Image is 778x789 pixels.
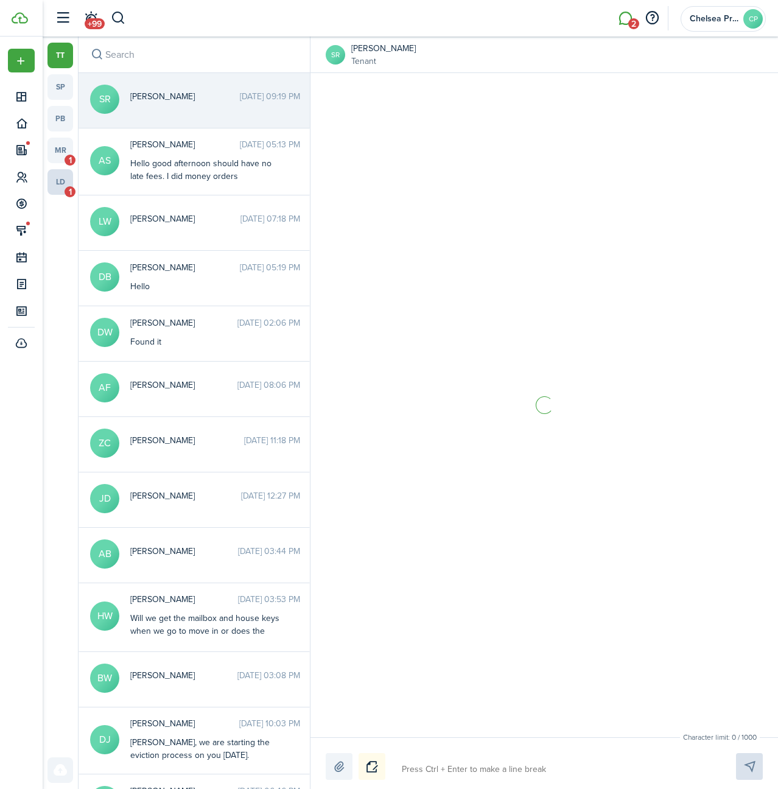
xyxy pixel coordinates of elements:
[130,138,240,151] span: Ashley Sanders
[359,753,385,780] button: Notice
[130,379,237,391] span: Arlexis Farmer
[130,157,282,183] div: Hello good afternoon should have no late fees. I did money orders
[90,146,119,175] avatar-text: AS
[90,262,119,292] avatar-text: DB
[90,664,119,693] avatar-text: BW
[238,545,300,558] time: [DATE] 03:44 PM
[351,55,416,68] a: Tenant
[8,49,35,72] button: Open menu
[237,379,300,391] time: [DATE] 08:06 PM
[90,207,119,236] avatar-text: LW
[111,8,126,29] button: Search
[326,45,345,65] a: SR
[90,725,119,754] avatar-text: DJ
[130,335,282,348] div: Found it
[130,434,244,447] span: Zamirria Charles
[47,106,73,131] a: pb
[51,7,74,30] button: Open sidebar
[47,138,73,163] a: mr
[240,261,300,274] time: [DATE] 05:19 PM
[90,601,119,631] avatar-text: HW
[65,186,75,197] span: 1
[237,669,300,682] time: [DATE] 03:08 PM
[65,155,75,166] span: 1
[244,434,300,447] time: [DATE] 11:18 PM
[130,593,238,606] span: Hope Wilson
[130,317,237,329] span: Dovie Walker
[534,394,555,416] img: Loading
[79,37,310,72] input: search
[130,280,282,293] div: Hello
[130,489,241,502] span: Jacqueline Davis
[680,732,760,743] small: Character limit: 0 / 1000
[642,8,662,29] button: Open resource center
[47,74,73,100] a: sp
[130,545,238,558] span: Asia Brooks
[79,3,102,34] a: Notifications
[743,9,763,29] avatar-text: CP
[90,373,119,402] avatar-text: AF
[240,138,300,151] time: [DATE] 05:13 PM
[47,43,73,68] a: tt
[88,46,105,63] button: Search
[130,90,240,103] span: SynQuis Rouse
[130,261,240,274] span: Damiyana Brooks
[90,539,119,569] avatar-text: AB
[130,212,240,225] span: Lamar White
[130,736,282,762] div: [PERSON_NAME], we are starting the eviction process on you [DATE].
[47,169,73,195] a: ld
[12,12,28,24] img: TenantCloud
[351,42,416,55] a: [PERSON_NAME]
[90,484,119,513] avatar-text: JD
[90,429,119,458] avatar-text: ZC
[690,15,738,23] span: Chelsea Properties Group, LLC
[240,90,300,103] time: [DATE] 09:19 PM
[130,669,237,682] span: Brian Wilson
[237,317,300,329] time: [DATE] 02:06 PM
[239,717,300,730] time: [DATE] 10:03 PM
[240,212,300,225] time: [DATE] 07:18 PM
[241,489,300,502] time: [DATE] 12:27 PM
[85,18,105,29] span: +99
[90,85,119,114] avatar-text: SR
[130,717,239,730] span: Darren Jackson
[130,612,282,650] div: Will we get the mailbox and house keys when we go to move in or does the mailbox need a new lock ...
[90,318,119,347] avatar-text: DW
[238,593,300,606] time: [DATE] 03:53 PM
